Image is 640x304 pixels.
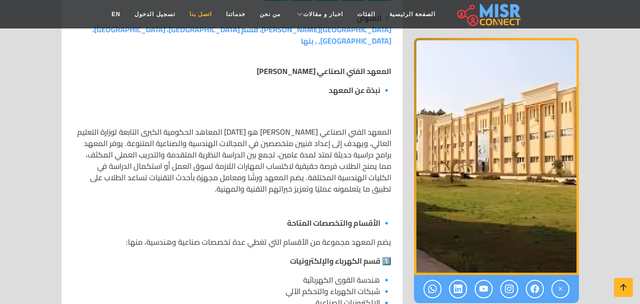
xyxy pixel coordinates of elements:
a: EN [105,5,128,23]
strong: المعهد الفني الصناعي [PERSON_NAME] [257,64,391,78]
a: اتصل بنا [182,5,219,23]
div: 1 / 1 [414,38,579,275]
strong: 1️⃣ قسم الكهرباء والإلكترونيات [290,254,391,268]
p: المعهد الفني الصناعي [PERSON_NAME] هو [DATE] المعاهد الحكومية الكبرى التابعة لوزارة التعليم العال... [73,126,391,194]
a: خدماتنا [219,5,252,23]
strong: 🔹 نبذة عن المعهد [329,83,391,97]
img: المعهد الفني الصناعي ببنها [414,38,579,275]
a: [GEOGRAPHIC_DATA][PERSON_NAME]، قسم [GEOGRAPHIC_DATA]، [GEOGRAPHIC_DATA]، [GEOGRAPHIC_DATA], , بنها [92,22,391,48]
strong: 🔹 الأقسام والتخصصات المتاحة [287,216,391,230]
p: يضم المعهد مجموعة من الأقسام التي تغطي عدة تخصصات صناعية وهندسية، منها: [73,236,391,248]
img: main.misr_connect [457,2,521,26]
a: اخبار و مقالات [288,5,350,23]
a: من نحن [252,5,288,23]
span: اخبار و مقالات [303,10,343,18]
a: الفئات [350,5,382,23]
a: الصفحة الرئيسية [382,5,442,23]
a: تسجيل الدخول [127,5,182,23]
